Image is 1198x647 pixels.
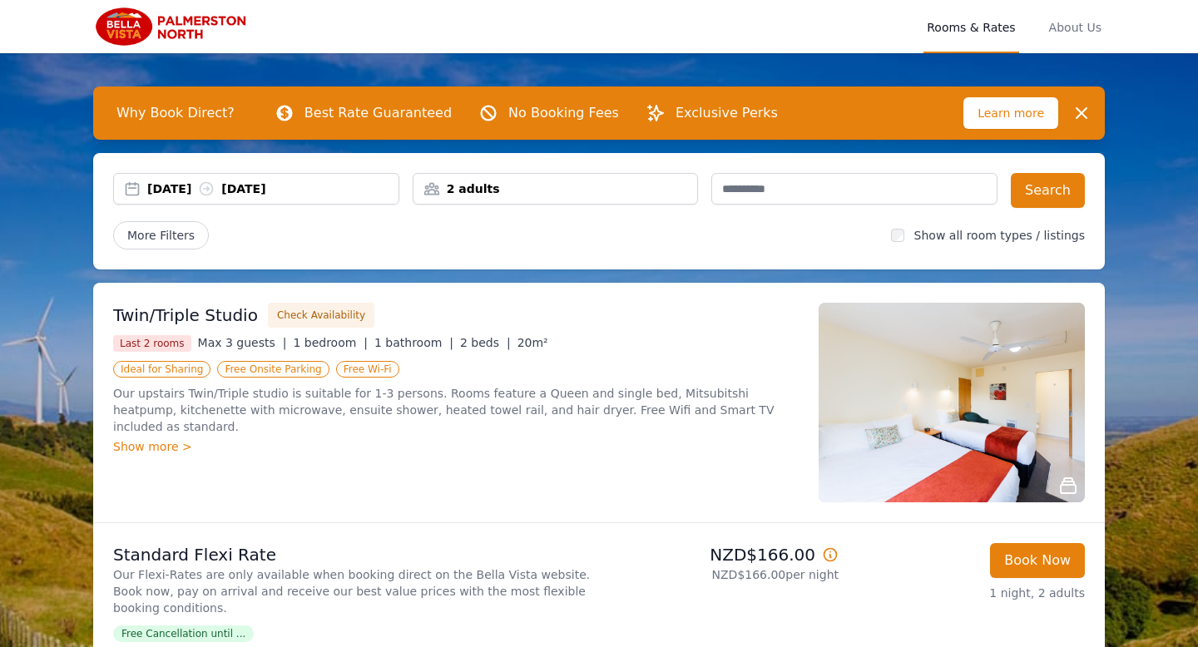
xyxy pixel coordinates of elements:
span: 20m² [517,336,548,349]
div: [DATE] [DATE] [147,180,399,197]
p: 1 night, 2 adults [852,585,1085,601]
h3: Twin/Triple Studio [113,304,258,327]
button: Book Now [990,543,1085,578]
span: Max 3 guests | [198,336,287,349]
img: Bella Vista Palmerston North [93,7,254,47]
label: Show all room types / listings [914,229,1085,242]
span: Free Wi-Fi [336,361,399,378]
span: Why Book Direct? [103,96,248,130]
span: 1 bedroom | [293,336,368,349]
p: Our Flexi-Rates are only available when booking direct on the Bella Vista website. Book now, pay ... [113,566,592,616]
div: 2 adults [413,180,698,197]
span: Free Cancellation until ... [113,625,254,642]
p: NZD$166.00 [606,543,839,566]
p: Exclusive Perks [676,103,778,123]
p: Standard Flexi Rate [113,543,592,566]
button: Check Availability [268,303,374,328]
span: More Filters [113,221,209,249]
p: No Booking Fees [508,103,619,123]
span: Last 2 rooms [113,335,191,352]
span: Free Onsite Parking [217,361,329,378]
p: NZD$166.00 per night [606,566,839,583]
button: Search [1011,173,1085,208]
span: 2 beds | [460,336,511,349]
span: 1 bathroom | [374,336,453,349]
span: Ideal for Sharing [113,361,210,378]
span: Learn more [963,97,1058,129]
p: Best Rate Guaranteed [304,103,452,123]
div: Show more > [113,438,799,455]
p: Our upstairs Twin/Triple studio is suitable for 1-3 persons. Rooms feature a Queen and single bed... [113,385,799,435]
